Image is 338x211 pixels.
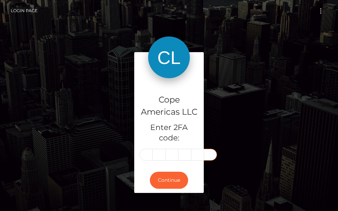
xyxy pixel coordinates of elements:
h5: Enter 2FA code: [139,122,199,144]
button: Toggle navigation [314,6,327,16]
h4: Cope Americas LLC [139,94,199,118]
a: Login Page [11,3,38,18]
button: Continue [150,172,188,189]
img: Cope Americas LLC [148,36,190,78]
